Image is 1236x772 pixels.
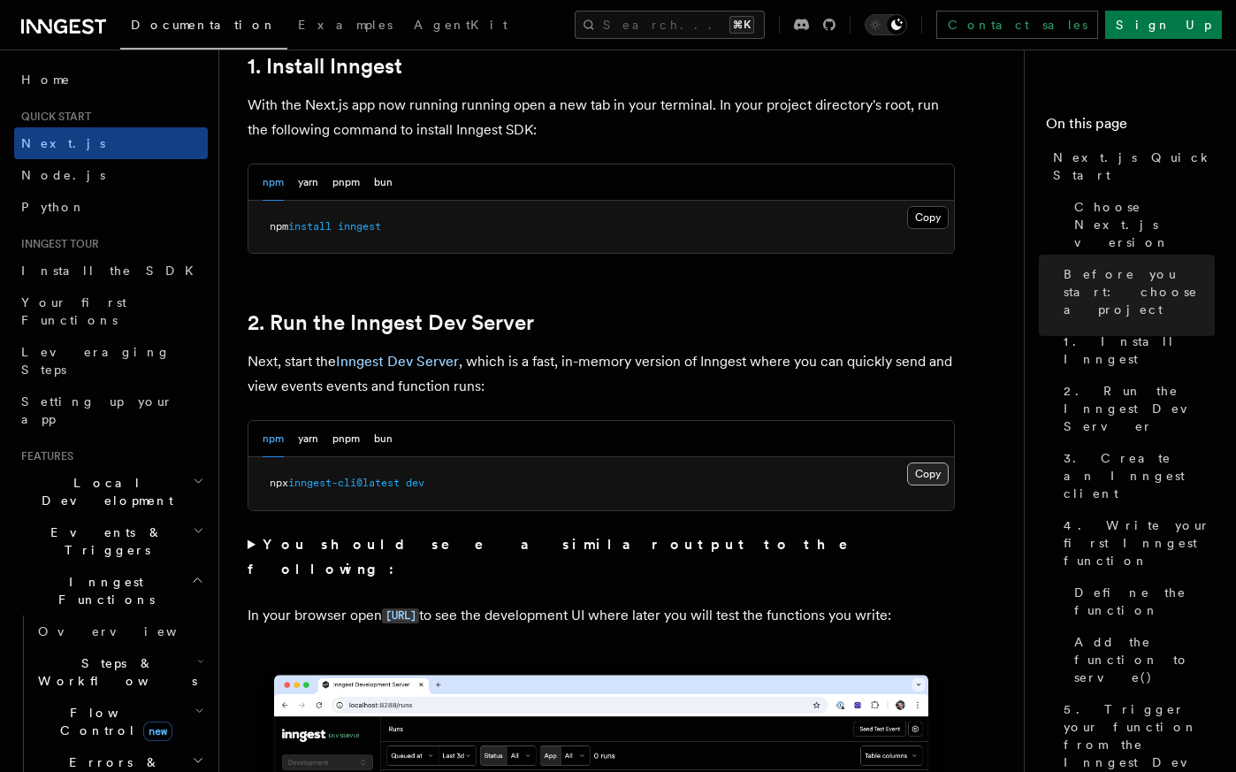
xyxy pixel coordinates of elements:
a: 1. Install Inngest [1057,325,1215,375]
a: [URL] [382,607,419,623]
span: Next.js Quick Start [1053,149,1215,184]
button: bun [374,421,393,457]
button: Flow Controlnew [31,697,208,746]
span: 4. Write your first Inngest function [1064,516,1215,569]
p: With the Next.js app now running running open a new tab in your terminal. In your project directo... [248,93,955,142]
span: install [288,220,332,233]
a: Install the SDK [14,255,208,287]
a: Before you start: choose a project [1057,258,1215,325]
a: Node.js [14,159,208,191]
button: pnpm [332,421,360,457]
a: Sign Up [1105,11,1222,39]
span: Steps & Workflows [31,654,197,690]
a: Add the function to serve() [1067,626,1215,693]
a: Python [14,191,208,223]
a: 1. Install Inngest [248,54,402,79]
button: Copy [907,206,949,229]
span: Install the SDK [21,264,204,278]
span: Leveraging Steps [21,345,171,377]
span: Home [21,71,71,88]
kbd: ⌘K [729,16,754,34]
span: Add the function to serve() [1074,633,1215,686]
span: npm [270,220,288,233]
span: Features [14,449,73,463]
span: 2. Run the Inngest Dev Server [1064,382,1215,435]
button: yarn [298,164,318,201]
a: 3. Create an Inngest client [1057,442,1215,509]
span: Flow Control [31,704,195,739]
p: Next, start the , which is a fast, in-memory version of Inngest where you can quickly send and vi... [248,349,955,399]
span: Node.js [21,168,105,182]
a: Choose Next.js version [1067,191,1215,258]
a: Overview [31,615,208,647]
button: bun [374,164,393,201]
a: Leveraging Steps [14,336,208,386]
span: Local Development [14,474,193,509]
span: inngest-cli@latest [288,477,400,489]
a: Setting up your app [14,386,208,435]
a: Next.js [14,127,208,159]
h4: On this page [1046,113,1215,141]
a: Define the function [1067,577,1215,626]
span: npx [270,477,288,489]
span: Setting up your app [21,394,173,426]
span: 1. Install Inngest [1064,332,1215,368]
button: Events & Triggers [14,516,208,566]
span: Overview [38,624,220,638]
span: Python [21,200,86,214]
span: new [143,722,172,741]
span: Define the function [1074,584,1215,619]
p: In your browser open to see the development UI where later you will test the functions you write: [248,603,955,629]
button: Copy [907,462,949,485]
span: Examples [298,18,393,32]
a: Inngest Dev Server [336,353,459,370]
span: Your first Functions [21,295,126,327]
button: Toggle dark mode [865,14,907,35]
span: inngest [338,220,381,233]
a: Examples [287,5,403,48]
button: Steps & Workflows [31,647,208,697]
span: AgentKit [414,18,507,32]
summary: You should see a similar output to the following: [248,532,955,582]
button: npm [263,164,284,201]
a: Next.js Quick Start [1046,141,1215,191]
strong: You should see a similar output to the following: [248,536,873,577]
span: Events & Triggers [14,524,193,559]
span: Next.js [21,136,105,150]
span: Inngest Functions [14,573,191,608]
span: Inngest tour [14,237,99,251]
button: pnpm [332,164,360,201]
span: Quick start [14,110,91,124]
a: Home [14,64,208,96]
button: yarn [298,421,318,457]
span: Choose Next.js version [1074,198,1215,251]
button: Search...⌘K [575,11,765,39]
code: [URL] [382,608,419,623]
a: 2. Run the Inngest Dev Server [1057,375,1215,442]
button: npm [263,421,284,457]
span: Documentation [131,18,277,32]
a: Documentation [120,5,287,50]
a: Your first Functions [14,287,208,336]
button: Local Development [14,467,208,516]
span: Before you start: choose a project [1064,265,1215,318]
span: 3. Create an Inngest client [1064,449,1215,502]
span: dev [406,477,424,489]
a: AgentKit [403,5,518,48]
a: Contact sales [936,11,1098,39]
button: Inngest Functions [14,566,208,615]
a: 4. Write your first Inngest function [1057,509,1215,577]
a: 2. Run the Inngest Dev Server [248,310,534,335]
